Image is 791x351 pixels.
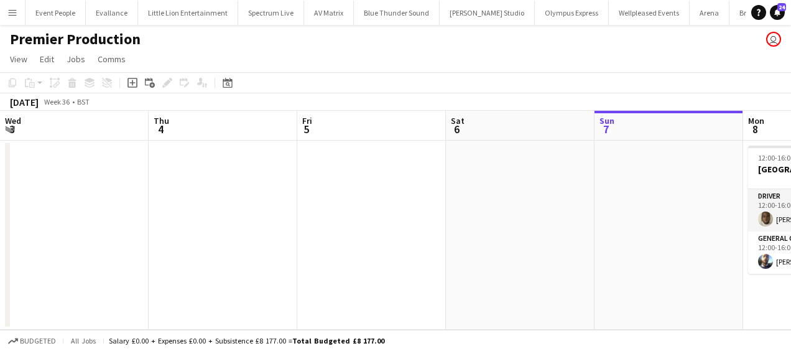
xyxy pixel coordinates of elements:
span: 7 [598,122,614,136]
button: [PERSON_NAME] Studio [440,1,535,25]
span: 4 [152,122,169,136]
button: Spectrum Live [238,1,304,25]
button: Evallance [86,1,138,25]
button: Blue Thunder Sound [354,1,440,25]
button: Arena [690,1,729,25]
h1: Premier Production [10,30,141,49]
span: View [10,54,27,65]
div: [DATE] [10,96,39,108]
a: 24 [770,5,785,20]
button: Olympus Express [535,1,609,25]
span: 3 [3,122,21,136]
span: Thu [154,115,169,126]
span: Wed [5,115,21,126]
span: Jobs [67,54,85,65]
span: Budgeted [20,337,56,345]
span: 24 [777,3,786,11]
span: Edit [40,54,54,65]
button: Wellpleased Events [609,1,690,25]
a: View [5,51,32,67]
span: Fri [302,115,312,126]
span: 5 [300,122,312,136]
div: BST [77,97,90,106]
span: Mon [748,115,764,126]
span: 8 [746,122,764,136]
span: Sun [599,115,614,126]
span: Week 36 [41,97,72,106]
button: Budgeted [6,334,58,348]
span: All jobs [68,336,98,345]
span: Sat [451,115,465,126]
span: Comms [98,54,126,65]
button: Event People [25,1,86,25]
a: Jobs [62,51,90,67]
a: Edit [35,51,59,67]
div: Salary £0.00 + Expenses £0.00 + Subsistence £8 177.00 = [109,336,384,345]
a: Comms [93,51,131,67]
span: 6 [449,122,465,136]
app-user-avatar: Dominic Riley [766,32,781,47]
button: AV Matrix [304,1,354,25]
span: Total Budgeted £8 177.00 [292,336,384,345]
button: Little Lion Entertainment [138,1,238,25]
